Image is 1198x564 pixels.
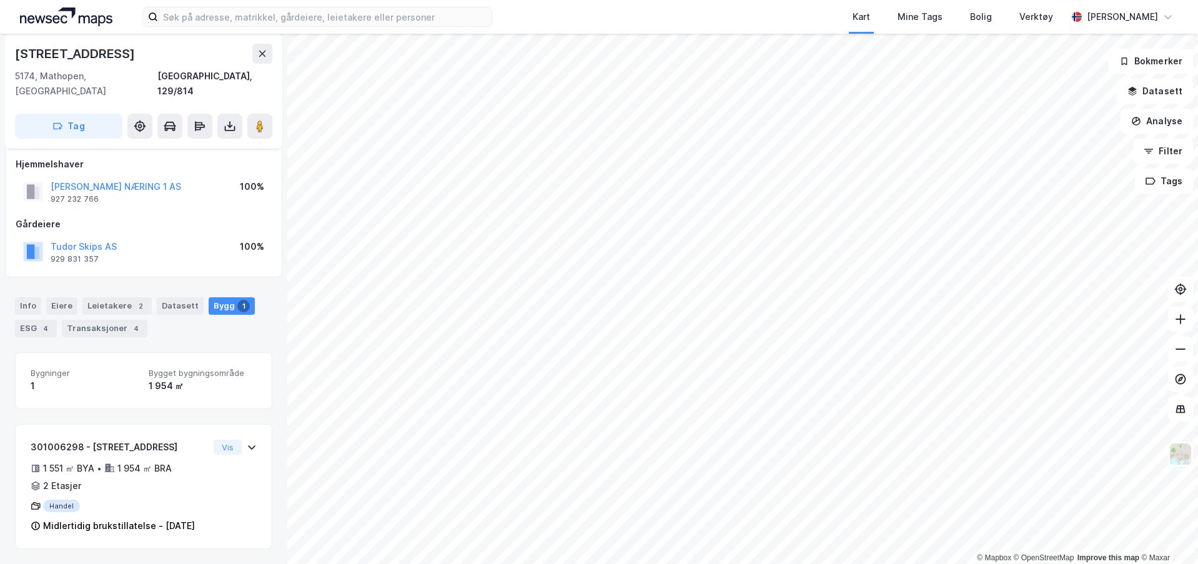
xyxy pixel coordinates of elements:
div: 1 954 ㎡ [149,378,257,393]
button: Datasett [1117,79,1193,104]
input: Søk på adresse, matrikkel, gårdeiere, leietakere eller personer [158,7,492,26]
div: ESG [15,320,57,337]
a: Improve this map [1077,553,1139,562]
div: [PERSON_NAME] [1087,9,1158,24]
a: Mapbox [977,553,1011,562]
div: 2 [134,300,147,312]
span: Bygget bygningsområde [149,368,257,378]
div: Datasett [157,297,204,315]
img: Z [1169,442,1192,466]
button: Filter [1133,139,1193,164]
div: 4 [130,322,142,335]
div: Gårdeiere [16,217,272,232]
div: Mine Tags [898,9,943,24]
div: 1 954 ㎡ BRA [117,461,172,476]
div: 100% [240,239,264,254]
div: 1 [237,300,250,312]
div: 1 [31,378,139,393]
div: Hjemmelshaver [16,157,272,172]
div: 100% [240,179,264,194]
div: 4 [39,322,52,335]
div: 929 831 357 [51,254,99,264]
div: 301006298 - [STREET_ADDRESS] [31,440,209,455]
button: Tag [15,114,122,139]
div: Kontrollprogram for chat [1136,504,1198,564]
iframe: Chat Widget [1136,504,1198,564]
button: Vis [214,440,242,455]
button: Analyse [1121,109,1193,134]
div: Bolig [970,9,992,24]
div: Verktøy [1019,9,1053,24]
div: 2 Etasjer [43,478,81,493]
div: 927 232 766 [51,194,99,204]
button: Tags [1135,169,1193,194]
img: logo.a4113a55bc3d86da70a041830d287a7e.svg [20,7,112,26]
a: OpenStreetMap [1014,553,1074,562]
div: Midlertidig brukstillatelse - [DATE] [43,518,195,533]
div: [GEOGRAPHIC_DATA], 129/814 [157,69,272,99]
div: • [97,463,102,473]
div: 5174, Mathopen, [GEOGRAPHIC_DATA] [15,69,157,99]
div: Info [15,297,41,315]
button: Bokmerker [1109,49,1193,74]
div: [STREET_ADDRESS] [15,44,137,64]
div: Transaksjoner [62,320,147,337]
div: 1 551 ㎡ BYA [43,461,94,476]
div: Eiere [46,297,77,315]
span: Bygninger [31,368,139,378]
div: Kart [853,9,870,24]
div: Bygg [209,297,255,315]
div: Leietakere [82,297,152,315]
